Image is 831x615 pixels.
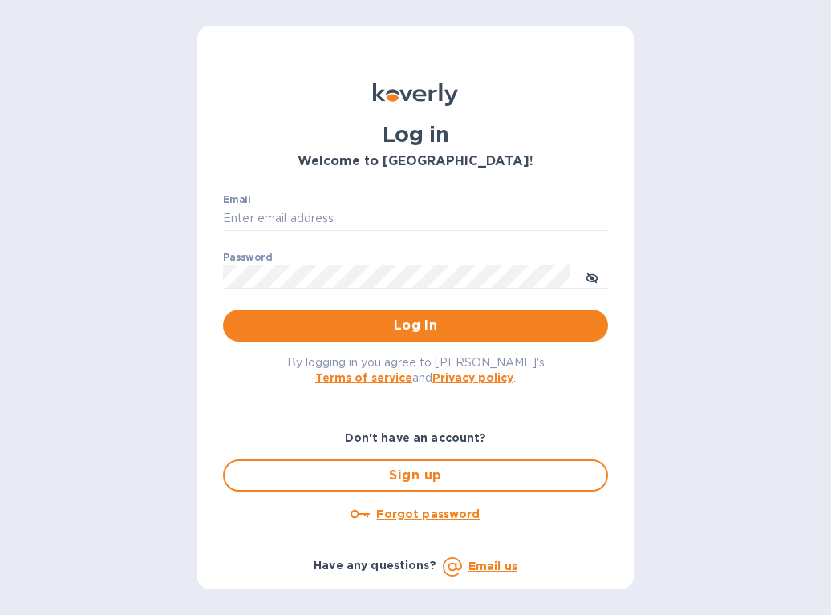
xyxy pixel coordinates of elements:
[223,196,251,205] label: Email
[223,207,608,231] input: Enter email address
[468,560,517,573] a: Email us
[432,371,513,384] a: Privacy policy
[223,459,608,492] button: Sign up
[223,122,608,148] h1: Log in
[376,508,480,520] u: Forgot password
[373,83,458,106] img: Koverly
[345,431,487,444] b: Don't have an account?
[223,310,608,342] button: Log in
[287,356,545,384] span: By logging in you agree to [PERSON_NAME]'s and .
[576,261,608,293] button: toggle password visibility
[223,154,608,169] h3: Welcome to [GEOGRAPHIC_DATA]!
[236,316,595,335] span: Log in
[315,371,412,384] a: Terms of service
[223,253,272,263] label: Password
[237,466,594,485] span: Sign up
[314,559,436,572] b: Have any questions?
